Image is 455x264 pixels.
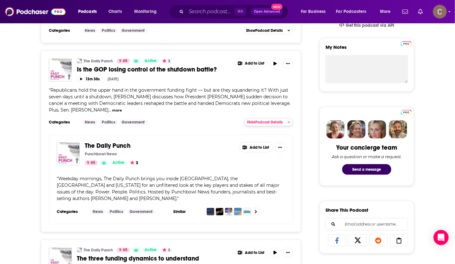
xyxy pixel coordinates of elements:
[342,164,391,175] button: Send a message
[389,120,407,139] img: Jon Profile
[243,208,251,215] img: Agri-Pulse Newsmakers
[283,59,293,69] button: Show More Button
[401,109,412,115] a: Pro website
[337,144,397,152] div: Your concierge team
[416,6,425,17] a: Show notifications dropdown
[400,6,411,17] a: Show notifications dropdown
[49,87,291,113] span: Republicans hold the upper hand in the government funding fight — but are they squandering it? Wi...
[85,160,98,165] a: 65
[301,7,326,16] span: For Business
[77,255,230,262] a: The three funding dynamics to understand
[57,176,279,201] span: Weekday mornings, The Daily Punch brings you inside [GEOGRAPHIC_DATA], the [GEOGRAPHIC_DATA] and ...
[401,41,412,46] img: Podchaser Pro
[123,58,127,64] span: 65
[433,5,447,19] span: Logged in as clay.bolton
[254,10,280,13] span: Open Advanced
[57,176,279,201] span: " "
[104,7,126,17] a: Charts
[243,27,293,34] button: ShowPodcast Details
[119,120,147,125] a: Government
[77,76,102,82] button: 13m 30s
[117,59,130,64] a: 65
[85,142,130,149] a: The Daily Punch
[161,59,172,64] button: 3
[245,61,264,66] span: Add to List
[119,28,147,33] a: Government
[85,152,117,157] p: Punchbowl News
[247,120,283,124] span: Hide Podcast Details
[336,7,366,16] span: For Podcasters
[107,77,118,81] div: [DATE]
[244,118,293,126] button: HidePodcast Details
[5,6,66,18] img: Podchaser - Follow, Share and Rate Podcasts
[346,23,395,28] span: Get this podcast via API
[207,208,214,215] a: The Playbook Podcast
[186,7,234,17] input: Search podcasts, credits, & more...
[142,248,159,253] a: Active
[401,40,412,46] a: Pro website
[145,58,157,64] span: Active
[390,234,408,246] a: Copy Link
[142,59,159,64] a: Active
[369,234,388,246] a: Share on Reddit
[127,209,155,214] a: Government
[245,250,264,255] span: Add to List
[112,108,122,113] button: more
[433,5,447,19] button: Show profile menu
[332,7,376,17] button: open menu
[84,59,113,64] a: The Daily Punch
[216,208,223,215] img: CBS News Network Specials
[434,230,449,245] div: Open Intercom Messenger
[234,208,242,215] img: CQ Morning Briefing
[99,28,118,33] a: Politics
[49,59,72,82] img: Is the GOP losing control of the shutdown battle?
[77,66,217,73] span: Is the GOP losing control of the shutdown battle?
[85,142,130,150] span: The Daily Punch
[77,59,82,64] img: The Daily Punch
[173,209,202,214] h3: Similar
[57,142,80,165] img: The Daily Punch
[90,209,106,214] a: News
[78,7,97,16] span: Podcasts
[401,110,412,115] img: Podchaser Pro
[82,28,98,33] a: News
[331,218,403,230] input: Email address or username...
[134,7,157,16] span: Monitoring
[234,8,246,16] span: ⌘ K
[82,120,98,125] a: News
[77,248,82,253] img: The Daily Punch
[99,120,118,125] a: Politics
[107,209,126,214] a: Politics
[84,248,113,253] a: The Daily Punch
[376,7,399,17] button: open menu
[110,160,127,165] a: Active
[117,248,130,253] a: 65
[74,7,105,17] button: open menu
[326,120,345,139] img: Sydney Profile
[433,5,447,19] img: User Profile
[325,218,408,231] div: Search followers
[235,248,268,258] button: Show More Button
[91,160,95,166] span: 65
[347,120,366,139] img: Barbara Profile
[328,234,346,246] a: Share on Facebook
[283,248,293,258] button: Show More Button
[325,207,368,213] h3: Share This Podcast
[325,44,408,55] label: My Notes
[225,208,233,215] img: Advancing the Agenda
[380,7,391,16] span: More
[239,142,273,152] button: Add to List
[368,120,386,139] img: Jules Profile
[251,8,283,15] button: Open AdvancedNew
[130,7,165,17] button: open menu
[108,107,111,113] span: ...
[271,4,283,10] span: New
